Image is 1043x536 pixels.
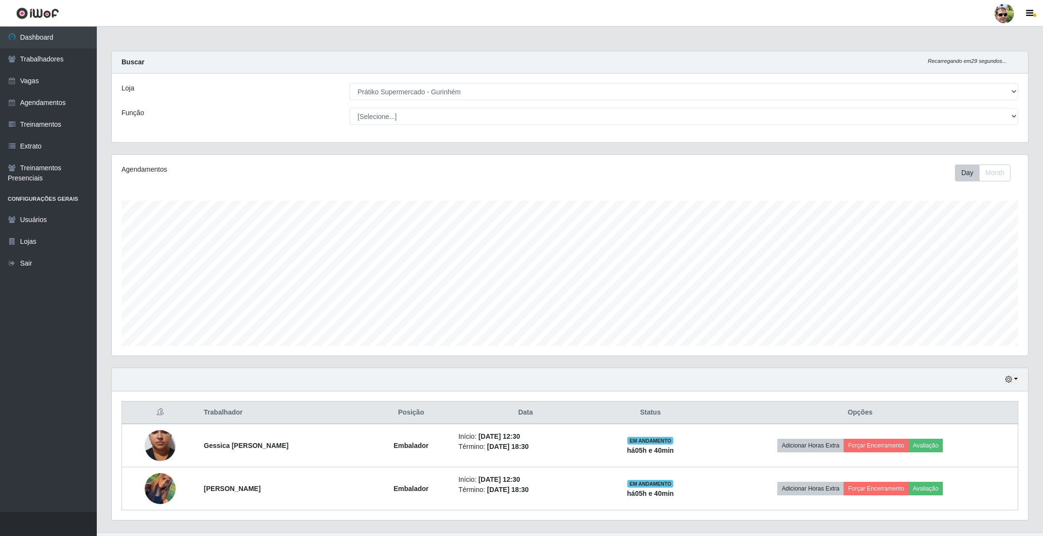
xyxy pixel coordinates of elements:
strong: há 05 h e 40 min [627,447,674,454]
span: EM ANDAMENTO [627,480,673,488]
button: Forçar Encerramento [844,482,908,495]
div: Agendamentos [121,164,487,175]
th: Opções [702,402,1018,424]
li: Início: [458,475,592,485]
strong: há 05 h e 40 min [627,490,674,497]
strong: Embalador [393,485,428,492]
label: Função [121,108,144,118]
div: Toolbar with button groups [955,164,1018,181]
time: [DATE] 18:30 [487,443,529,450]
li: Término: [458,485,592,495]
th: Trabalhador [198,402,369,424]
time: [DATE] 12:30 [478,432,520,440]
img: CoreUI Logo [16,7,59,19]
li: Início: [458,432,592,442]
th: Status [599,402,703,424]
time: [DATE] 18:30 [487,486,529,493]
strong: Gessica [PERSON_NAME] [204,442,288,449]
button: Adicionar Horas Extra [777,439,844,452]
div: First group [955,164,1011,181]
strong: Buscar [121,58,144,66]
button: Avaliação [908,439,943,452]
li: Término: [458,442,592,452]
img: 1746572657158.jpeg [145,411,176,480]
button: Adicionar Horas Extra [777,482,844,495]
button: Month [979,164,1011,181]
label: Loja [121,83,134,93]
th: Posição [370,402,453,424]
img: 1748887282547.jpeg [145,468,176,509]
span: EM ANDAMENTO [627,437,673,445]
time: [DATE] 12:30 [478,476,520,483]
button: Forçar Encerramento [844,439,908,452]
button: Day [955,164,980,181]
th: Data [453,402,598,424]
button: Avaliação [908,482,943,495]
strong: Embalador [393,442,428,449]
i: Recarregando em 29 segundos... [928,58,1007,64]
strong: [PERSON_NAME] [204,485,260,492]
